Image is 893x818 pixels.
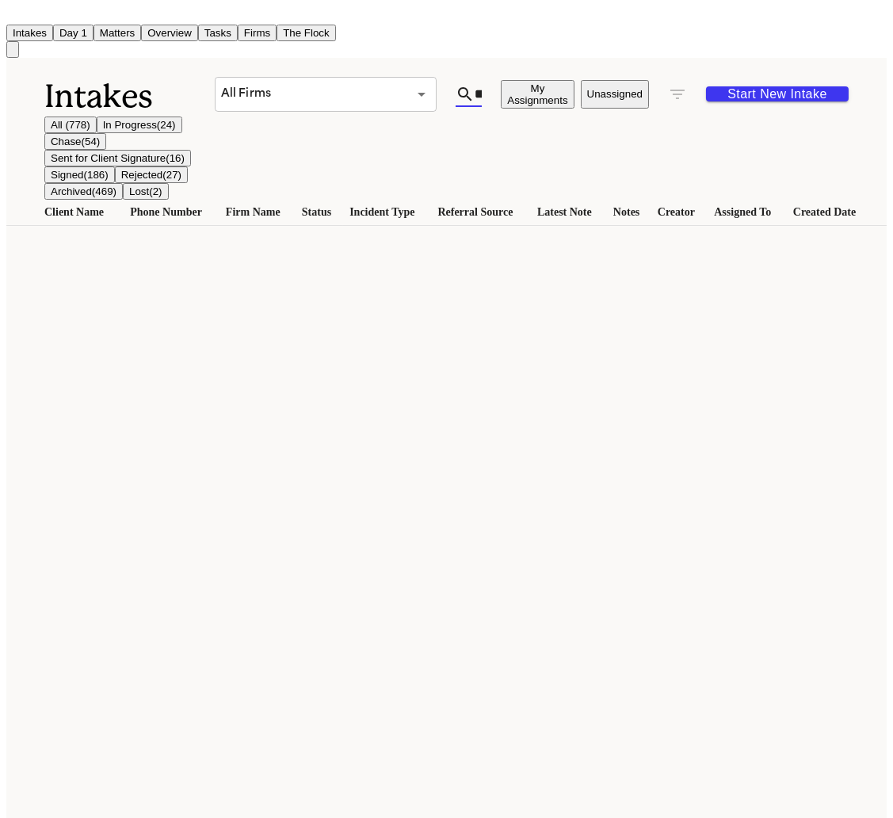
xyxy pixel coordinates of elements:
div: Incident Type [349,206,425,219]
div: Creator [658,206,701,219]
button: Lost(2) [123,183,169,200]
button: Rejected(27) [115,166,188,183]
a: Tasks [198,25,238,39]
button: Chase(54) [44,133,106,150]
div: Client Name [44,206,117,219]
div: Notes [613,206,645,219]
button: Day 1 [53,25,93,41]
button: Unassigned [581,80,649,109]
button: Start New Intake [706,86,849,101]
img: Finch Logo [6,6,25,21]
div: Latest Note [537,206,601,219]
div: Status [302,206,337,219]
a: Firms [238,25,277,39]
a: Matters [93,25,141,39]
button: The Flock [277,25,336,41]
button: Tasks [198,25,238,41]
button: Sent for Client Signature(16) [44,150,191,166]
button: Firms [238,25,277,41]
button: Overview [141,25,198,41]
h1: Intakes [44,77,215,117]
a: Home [6,10,25,24]
a: Day 1 [53,25,93,39]
button: Intakes [6,25,53,41]
div: Firm Name [226,206,289,219]
button: Matters [93,25,141,41]
a: The Flock [277,25,336,39]
div: Referral Source [437,206,525,219]
button: Signed(186) [44,166,115,183]
button: In Progress(24) [97,117,182,133]
a: Intakes [6,25,53,39]
div: Phone Number [130,206,213,219]
button: All (778) [44,117,97,133]
span: All Firms [221,88,271,100]
div: Assigned To [714,206,780,219]
div: Created Date [793,206,866,219]
button: My Assignments [501,80,574,109]
a: Overview [141,25,198,39]
button: Archived(469) [44,183,123,200]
